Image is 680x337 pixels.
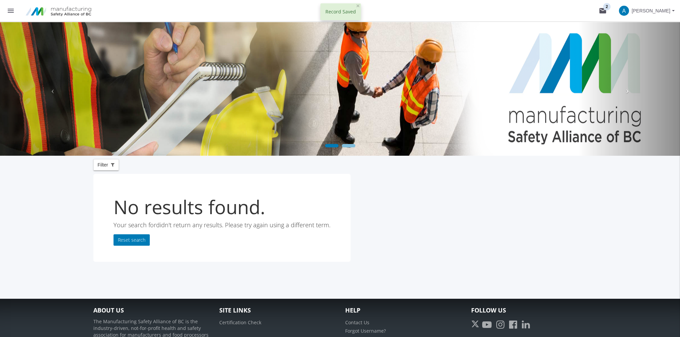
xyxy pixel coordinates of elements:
h4: Site Links [219,307,335,314]
p: Your search for didn't return any results. Please try again using a different term. [114,221,330,230]
button: Reset search [114,234,150,246]
span: Filter [98,161,115,168]
mat-icon: menu [7,7,15,15]
h4: Help [345,307,461,314]
h1: No results found. [114,197,330,218]
a: Contact Us [345,319,369,326]
mat-icon: mail [599,7,607,15]
span: × [356,1,360,10]
span: A [619,6,629,16]
button: Filter [93,159,119,171]
span: [PERSON_NAME] [632,5,670,17]
span: Record Saved [325,8,356,15]
h4: Follow Us [471,307,587,314]
img: logo.png [21,3,95,18]
a: Forgot Username? [345,328,386,334]
a: Certification Check [219,319,261,326]
h4: About Us [93,307,209,314]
